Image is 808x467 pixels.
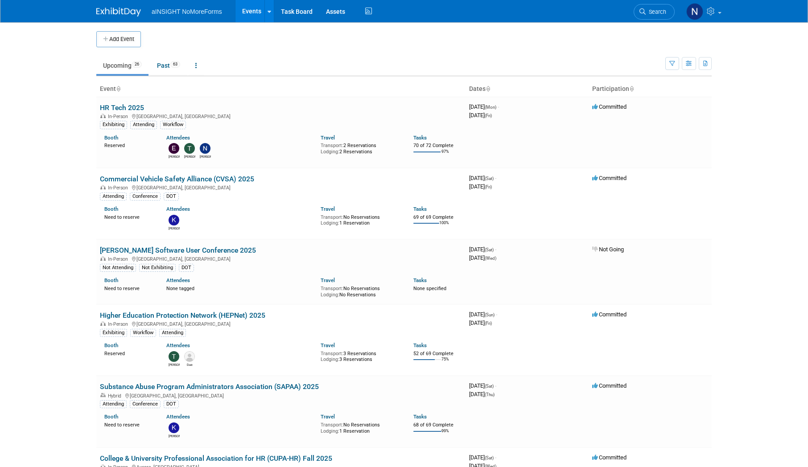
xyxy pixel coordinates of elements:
div: 69 of 69 Complete [413,214,462,221]
a: Booth [104,414,118,420]
span: Committed [592,382,627,389]
a: Substance Abuse Program Administrators Association (SAPAA) 2025 [100,382,319,391]
div: 68 of 69 Complete [413,422,462,428]
div: 70 of 72 Complete [413,143,462,149]
span: (Sat) [485,384,494,389]
div: Workflow [130,329,156,337]
th: Event [96,82,466,97]
span: - [496,311,497,318]
span: In-Person [108,256,131,262]
a: Tasks [413,135,427,141]
div: Need to reserve [104,420,153,428]
span: Lodging: [321,428,339,434]
span: aINSIGHT NoMoreForms [152,8,222,15]
img: Hybrid Event [100,393,106,397]
a: Attendees [166,342,190,348]
div: Conference [130,400,161,408]
div: No Reservations 1 Reservation [321,213,400,226]
span: [DATE] [469,103,499,110]
span: [DATE] [469,391,495,397]
div: Exhibiting [100,329,127,337]
span: - [495,175,496,181]
a: Tasks [413,206,427,212]
a: Search [634,4,675,20]
span: (Fri) [485,113,492,118]
div: No Reservations 1 Reservation [321,420,400,434]
span: Lodging: [321,149,339,155]
a: Attendees [166,206,190,212]
img: In-Person Event [100,114,106,118]
span: In-Person [108,114,131,119]
span: [DATE] [469,246,496,253]
span: Committed [592,311,627,318]
img: In-Person Event [100,256,106,261]
th: Dates [466,82,589,97]
img: Nichole Brown [686,3,703,20]
div: Kate Silvas [169,225,180,231]
a: College & University Professional Association for HR (CUPA-HR) Fall 2025 [100,454,332,463]
div: [GEOGRAPHIC_DATA], [GEOGRAPHIC_DATA] [100,392,462,399]
span: - [495,454,496,461]
td: 75% [441,357,449,369]
span: [DATE] [469,311,497,318]
span: Lodging: [321,292,339,298]
a: Booth [104,135,118,141]
div: Exhibiting [100,121,127,129]
span: [DATE] [469,382,496,389]
td: 99% [441,429,449,441]
div: Attending [159,329,186,337]
div: Eric Guimond [169,154,180,159]
span: None specified [413,286,446,291]
a: Travel [321,277,335,283]
div: [GEOGRAPHIC_DATA], [GEOGRAPHIC_DATA] [100,184,462,191]
div: [GEOGRAPHIC_DATA], [GEOGRAPHIC_DATA] [100,255,462,262]
a: HR Tech 2025 [100,103,144,112]
a: Booth [104,206,118,212]
div: [GEOGRAPHIC_DATA], [GEOGRAPHIC_DATA] [100,320,462,327]
img: Kate Silvas [169,422,179,433]
a: [PERSON_NAME] Software User Conference 2025 [100,246,256,254]
a: Attendees [166,414,190,420]
div: Conference [130,193,161,201]
div: Kate Silvas [169,433,180,438]
span: (Sat) [485,176,494,181]
a: Travel [321,135,335,141]
span: [DATE] [469,254,496,261]
a: Commercial Vehicle Safety Alliance (CVSA) 2025 [100,175,254,183]
a: Past63 [150,57,187,74]
div: Teresa Papanicolaou [184,154,195,159]
span: [DATE] [469,112,492,119]
div: None tagged [166,284,314,292]
a: Tasks [413,414,427,420]
th: Participation [589,82,712,97]
span: In-Person [108,321,131,327]
img: ExhibitDay [96,8,141,16]
span: (Sat) [485,247,494,252]
span: (Sat) [485,455,494,460]
span: Transport: [321,286,343,291]
a: Travel [321,206,335,212]
div: Nichole Brown [200,154,211,159]
a: Booth [104,277,118,283]
img: In-Person Event [100,185,106,189]
span: (Sun) [485,312,495,317]
a: Travel [321,342,335,348]
div: 3 Reservations 3 Reservations [321,349,400,363]
a: Attendees [166,135,190,141]
a: Sort by Event Name [116,85,120,92]
div: Workflow [160,121,186,129]
span: (Mon) [485,105,496,110]
div: Teresa Papanicolaou [169,362,180,367]
td: 97% [441,149,449,161]
div: Not Exhibiting [139,264,176,272]
a: Attendees [166,277,190,283]
img: In-Person Event [100,321,106,326]
span: Committed [592,103,627,110]
span: - [495,246,496,253]
img: Eric Guimond [169,143,179,154]
div: 52 of 69 Complete [413,351,462,357]
span: Transport: [321,214,343,220]
span: - [495,382,496,389]
span: 63 [170,61,180,68]
span: Lodging: [321,356,339,362]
